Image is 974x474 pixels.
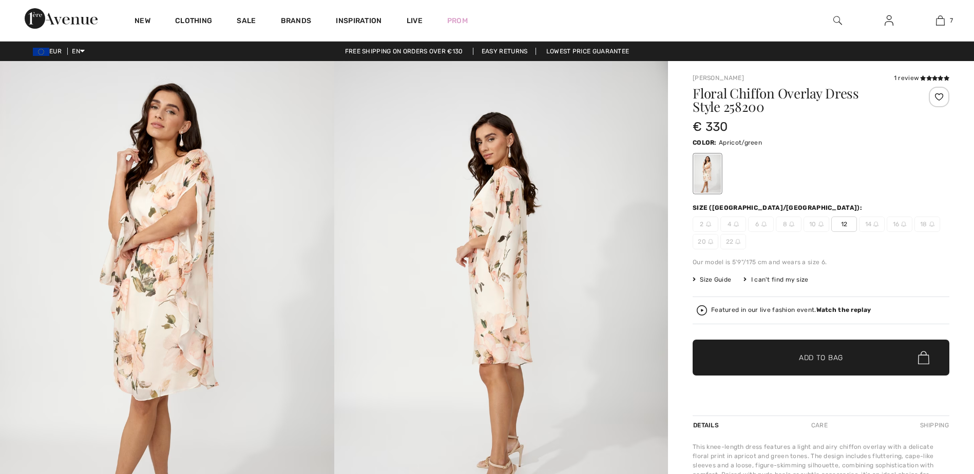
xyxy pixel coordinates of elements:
span: 22 [720,234,746,249]
span: 4 [720,216,746,232]
a: Live [407,15,423,26]
span: 18 [914,216,940,232]
div: Featured in our live fashion event. [711,307,871,313]
span: 8 [776,216,801,232]
span: 2 [693,216,718,232]
img: ring-m.svg [901,222,906,227]
a: Prom [447,15,468,26]
a: Easy Returns [473,48,537,55]
span: EN [72,48,85,55]
img: ring-m.svg [789,222,794,227]
div: Our model is 5'9"/175 cm and wears a size 6. [693,258,949,267]
a: Sign In [876,14,902,27]
span: Color: [693,139,717,146]
span: 7 [950,16,953,25]
span: 16 [887,216,912,232]
span: 10 [804,216,829,232]
img: Bag.svg [918,351,929,364]
img: ring-m.svg [708,239,713,244]
div: I can't find my size [743,275,808,284]
img: ring-m.svg [818,222,824,227]
img: Watch the replay [697,305,707,315]
span: EUR [33,48,66,55]
a: Sale [237,16,256,27]
span: 14 [859,216,885,232]
span: 12 [831,216,857,232]
a: Brands [281,16,312,27]
img: ring-m.svg [873,222,878,227]
span: 20 [693,234,718,249]
img: ring-m.svg [706,222,711,227]
span: Size Guide [693,275,731,284]
div: Details [693,416,721,434]
iframe: Opens a widget where you can chat to one of our agents [909,397,964,423]
img: ring-m.svg [761,222,767,227]
div: Shipping [918,416,949,434]
span: Apricot/green [719,139,762,146]
div: Care [803,416,836,434]
span: Inspiration [336,16,381,27]
div: Apricot/green [694,154,721,193]
button: Add to Bag [693,340,949,376]
span: Add to Bag [799,352,843,363]
a: Clothing [175,16,212,27]
strong: Watch the replay [816,306,871,313]
a: [PERSON_NAME] [693,74,744,82]
img: My Bag [936,14,945,27]
img: ring-m.svg [735,239,740,244]
img: search the website [833,14,842,27]
a: Lowest Price Guarantee [538,48,638,55]
div: 1 review [894,73,949,83]
img: ring-m.svg [734,222,739,227]
div: Size ([GEOGRAPHIC_DATA]/[GEOGRAPHIC_DATA]): [693,203,864,212]
a: 7 [915,14,965,27]
img: Euro [33,48,49,56]
span: 6 [748,216,774,232]
img: ring-m.svg [929,222,934,227]
span: € 330 [693,120,728,134]
a: New [135,16,150,27]
img: My Info [885,14,893,27]
img: 1ère Avenue [25,8,98,29]
a: Free shipping on orders over €130 [337,48,471,55]
h1: Floral Chiffon Overlay Dress Style 258200 [693,87,907,113]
